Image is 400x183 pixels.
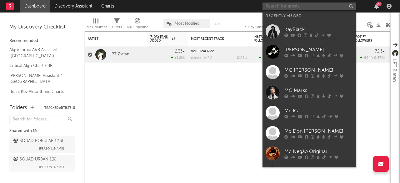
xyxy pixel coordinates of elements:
div: [DATE] [237,56,247,59]
div: ( ) [360,56,385,60]
span: Most Notified [175,22,200,26]
button: Filter by Spotify Followers [378,36,385,42]
div: Filters [112,16,122,34]
div: My Discovery Checklist [9,23,75,31]
span: 7-Day Fans Added [150,35,170,43]
div: A&R Pipeline [127,16,148,34]
a: KayBlack [262,21,356,42]
a: LPT Zlatan [109,52,129,57]
a: MC Marks [262,82,356,103]
div: 2.33k [175,49,185,53]
a: MC [PERSON_NAME] [262,62,356,82]
div: Most Recent Track [191,37,238,41]
a: Vou Ficar Rico [191,50,214,53]
button: Tracked Artists(1) [44,106,75,109]
div: popularity: 48 [191,56,212,59]
a: Algorithmic A&R Assistant ([GEOGRAPHIC_DATA]) [9,46,69,59]
span: [PERSON_NAME] [39,145,64,152]
div: Mc Negão Original [284,148,353,155]
div: LPT Zlatan [391,59,398,82]
button: Filter by Artist [138,36,144,42]
div: Artist [88,37,135,41]
div: KayBlack [284,26,353,33]
div: 72.3k [375,49,385,53]
a: SQUAD POPULAR 1(13)[PERSON_NAME] [9,136,75,153]
div: A&R Pipeline [127,23,148,31]
div: Edit Columns [84,23,107,31]
span: +0.47 % [372,56,384,60]
a: SQUAD URBAN 1(9)[PERSON_NAME] [9,155,75,172]
button: Filter by 7-Day Fans Added [178,36,185,42]
div: Filters [112,23,122,31]
div: Folders [9,104,27,112]
a: Brazil Key Algorithmic Charts [9,88,69,95]
div: Spotify Followers [353,35,375,43]
a: Mc IG [262,103,356,123]
a: Mc Negão Original [262,143,356,164]
div: Edit Columns [84,16,107,34]
button: 27 [374,4,379,9]
div: Recently Viewed [266,12,353,20]
div: ( ) [259,56,285,60]
div: Mc IG [284,107,353,114]
input: Search for folders... [9,115,75,124]
a: Mc Don [PERSON_NAME] [262,123,356,143]
div: +119 % [171,56,185,60]
div: 7-Day Fans Added (7-Day Fans Added) [244,23,291,31]
div: 27 [376,2,382,6]
div: Vou Ficar Rico [191,50,247,53]
span: [PERSON_NAME] [39,163,64,171]
div: Shared with Me [9,127,75,135]
a: [PERSON_NAME] [262,42,356,62]
div: Instagram Followers [253,35,275,43]
div: MC Marks [284,87,353,94]
a: Critical Algo Chart / BR [9,62,69,69]
a: [PERSON_NAME] Assistant / [GEOGRAPHIC_DATA] [9,72,69,85]
button: Filter by Most Recent Track [241,36,247,42]
div: MC [PERSON_NAME] [284,66,353,74]
input: Search for artists [262,3,356,10]
button: Save [212,23,221,26]
div: SQUAD URBAN 1 ( 9 ) [13,156,57,163]
span: 644 [364,56,371,60]
div: [PERSON_NAME] [284,46,353,53]
div: Mc Don [PERSON_NAME] [284,127,353,135]
div: 7-Day Fans Added (7-Day Fans Added) [244,16,291,34]
div: Recommended [9,37,75,45]
div: SQUAD POPULAR 1 ( 13 ) [13,137,63,145]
